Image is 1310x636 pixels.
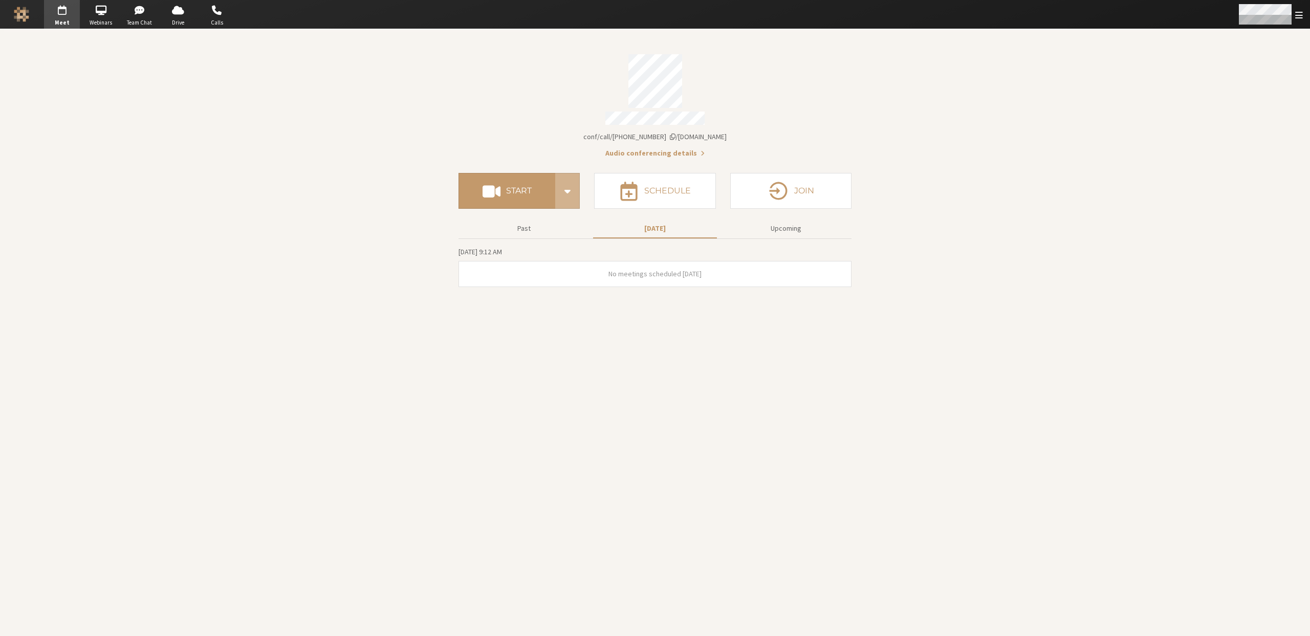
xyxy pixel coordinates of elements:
img: Iotum [14,7,29,22]
span: [DATE] 9:12 AM [458,247,502,256]
span: Copy my meeting room link [583,132,727,141]
button: Upcoming [724,220,848,237]
button: [DATE] [593,220,717,237]
button: Join [730,173,851,209]
span: Team Chat [122,18,158,27]
button: Audio conferencing details [605,148,705,159]
span: Calls [199,18,235,27]
button: Start [458,173,555,209]
h4: Schedule [644,187,691,195]
h4: Start [506,187,532,195]
h4: Join [794,187,814,195]
span: Webinars [83,18,119,27]
button: Past [462,220,586,237]
span: Meet [44,18,80,27]
span: No meetings scheduled [DATE] [608,269,702,278]
button: Schedule [594,173,715,209]
section: Today's Meetings [458,246,851,287]
span: Drive [160,18,196,27]
button: Copy my meeting room linkCopy my meeting room link [583,131,727,142]
section: Account details [458,47,851,159]
div: Start conference options [555,173,580,209]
